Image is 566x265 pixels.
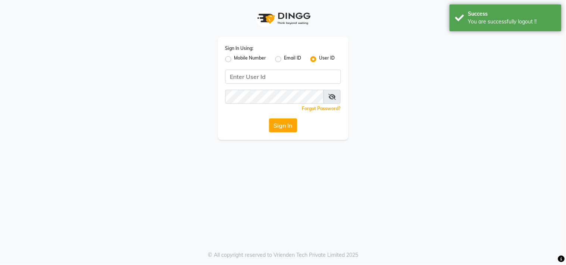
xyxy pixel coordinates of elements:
[225,70,341,84] input: Username
[269,118,297,132] button: Sign In
[302,106,341,111] a: Forgot Password?
[253,7,313,29] img: logo1.svg
[319,55,335,64] label: User ID
[284,55,301,64] label: Email ID
[468,18,556,26] div: You are successfully logout !!
[468,10,556,18] div: Success
[225,90,324,104] input: Username
[234,55,266,64] label: Mobile Number
[225,45,254,52] label: Sign In Using:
